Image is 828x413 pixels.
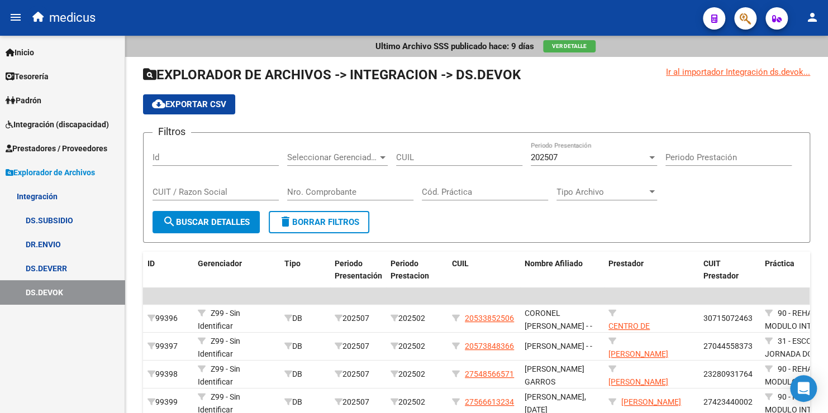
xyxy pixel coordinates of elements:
[198,337,240,358] span: Z99 - Sin Identificar
[147,312,189,325] div: 99396
[6,94,41,107] span: Padrón
[391,312,443,325] div: 202502
[152,97,165,111] mat-icon: cloud_download
[525,342,592,350] span: [PERSON_NAME] - -
[604,252,699,289] datatable-header-cell: Prestador
[765,259,794,268] span: Práctica
[6,70,49,83] span: Tesorería
[153,124,191,140] h3: Filtros
[143,67,521,83] span: EXPLORADOR DE ARCHIVOS -> INTEGRACION -> DS.DEVOK
[284,340,326,353] div: DB
[49,6,96,30] span: medicus
[143,94,235,114] button: Exportar CSV
[448,252,520,289] datatable-header-cell: CUIL
[143,252,193,289] datatable-header-cell: ID
[525,309,592,330] span: CORONEL [PERSON_NAME] - -
[335,312,382,325] div: 202507
[6,166,95,179] span: Explorador de Archivos
[284,259,301,268] span: Tipo
[284,368,326,381] div: DB
[531,152,558,162] span: 202507
[198,259,242,268] span: Gerenciador
[198,309,240,330] span: Z99 - Sin Identificar
[391,340,443,353] div: 202502
[335,368,382,381] div: 202507
[391,396,443,409] div: 202502
[193,252,280,289] datatable-header-cell: Gerenciador
[608,259,644,268] span: Prestador
[153,211,260,233] button: Buscar Detalles
[147,368,189,381] div: 99398
[335,259,382,281] span: Periodo Presentación
[330,252,386,289] datatable-header-cell: Periodo Presentación
[806,11,819,24] mat-icon: person
[198,364,240,386] span: Z99 - Sin Identificar
[608,377,668,399] span: [PERSON_NAME] [PERSON_NAME]
[465,342,514,350] span: 20573848366
[163,215,176,228] mat-icon: search
[465,314,514,323] span: 20533852506
[391,259,429,281] span: Periodo Prestacion
[703,259,739,281] span: CUIT Prestador
[703,397,753,406] span: 27423440002
[287,152,378,162] span: Seleccionar Gerenciador
[280,252,330,289] datatable-header-cell: Tipo
[608,321,670,356] span: CENTRO DE REHABILITACION INTEGRA S.R.L
[147,396,189,409] div: 99399
[465,369,514,378] span: 27548566571
[6,46,34,59] span: Inicio
[6,142,107,155] span: Prestadores / Proveedores
[6,118,109,131] span: Integración (discapacidad)
[621,397,681,406] span: [PERSON_NAME]
[520,252,604,289] datatable-header-cell: Nombre Afiliado
[452,259,469,268] span: CUIL
[699,252,760,289] datatable-header-cell: CUIT Prestador
[375,40,534,52] p: Ultimo Archivo SSS publicado hace: 9 días
[284,312,326,325] div: DB
[284,396,326,409] div: DB
[703,342,753,350] span: 27044558373
[163,217,250,227] span: Buscar Detalles
[335,396,382,409] div: 202507
[543,40,596,52] button: Ver Detalle
[552,43,587,49] span: Ver Detalle
[386,252,448,289] datatable-header-cell: Periodo Prestacion
[9,11,22,24] mat-icon: menu
[279,215,292,228] mat-icon: delete
[152,99,226,109] span: Exportar CSV
[147,340,189,353] div: 99397
[608,349,668,371] span: [PERSON_NAME] [PERSON_NAME]
[666,66,810,78] div: Ir al importador Integración ds.devok...
[279,217,359,227] span: Borrar Filtros
[147,259,155,268] span: ID
[703,314,753,323] span: 30715072463
[703,369,753,378] span: 23280931764
[269,211,369,233] button: Borrar Filtros
[391,368,443,381] div: 202502
[335,340,382,353] div: 202507
[465,397,514,406] span: 27566613234
[525,259,583,268] span: Nombre Afiliado
[790,375,817,402] div: Open Intercom Messenger
[525,364,592,399] span: [PERSON_NAME] GARROS [PERSON_NAME] - -
[556,187,647,197] span: Tipo Archivo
